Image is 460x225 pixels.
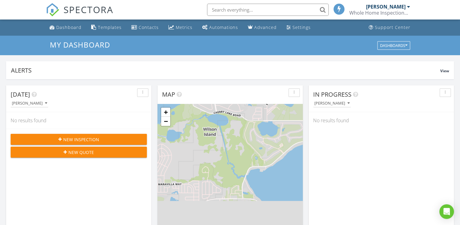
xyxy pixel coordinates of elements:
div: Contacts [139,24,159,30]
div: No results found [6,112,151,129]
a: Support Center [366,22,413,33]
div: Settings [292,24,311,30]
span: View [440,68,449,73]
button: Dashboards [377,41,410,50]
button: [PERSON_NAME] [11,99,48,108]
div: Dashboards [380,43,407,48]
a: Metrics [166,22,195,33]
div: Dashboard [56,24,81,30]
a: Zoom in [161,108,170,117]
div: Advanced [254,24,277,30]
span: SPECTORA [64,3,113,16]
span: [DATE] [11,90,30,98]
span: In Progress [313,90,351,98]
div: Alerts [11,66,440,74]
div: [PERSON_NAME] [12,101,47,105]
div: Metrics [176,24,192,30]
button: New Quote [11,147,147,158]
a: Settings [284,22,313,33]
div: [PERSON_NAME] [314,101,350,105]
div: [PERSON_NAME] [366,4,406,10]
button: [PERSON_NAME] [313,99,351,108]
a: SPECTORA [46,8,113,21]
div: Open Intercom Messenger [439,204,454,219]
div: Support Center [375,24,410,30]
input: Search everything... [207,4,329,16]
a: Contacts [129,22,161,33]
span: New Inspection [63,136,99,143]
a: Advanced [245,22,279,33]
a: Dashboard [47,22,84,33]
span: Map [162,90,175,98]
a: Templates [89,22,124,33]
img: The Best Home Inspection Software - Spectora [46,3,59,16]
div: Templates [98,24,122,30]
span: New Quote [68,149,94,155]
div: No results found [309,112,454,129]
span: My Dashboard [50,40,110,50]
div: Whole Home Inspections, LLC [349,10,410,16]
button: New Inspection [11,134,147,145]
div: Automations [209,24,238,30]
a: Zoom out [161,117,170,126]
a: Automations (Basic) [200,22,240,33]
